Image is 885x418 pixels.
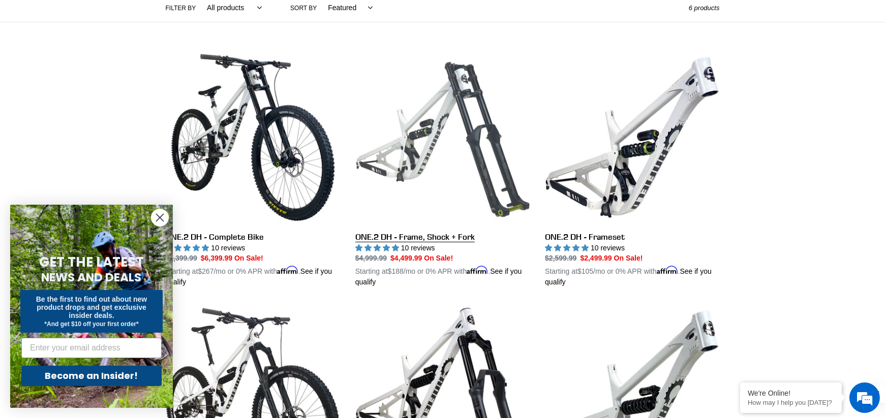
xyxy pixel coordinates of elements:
button: Close dialog [151,209,169,227]
span: GET THE LATEST [39,253,144,271]
label: Filter by [166,4,196,13]
p: How may I help you today? [748,399,834,406]
span: 6 products [689,4,720,12]
span: Be the first to find out about new product drops and get exclusive insider deals. [36,295,147,319]
div: We're Online! [748,389,834,397]
span: NEWS AND DEALS [42,269,142,285]
span: *And get $10 off your first order* [44,320,138,328]
label: Sort by [290,4,317,13]
button: Become an Insider! [21,366,162,386]
input: Enter your email address [21,338,162,358]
